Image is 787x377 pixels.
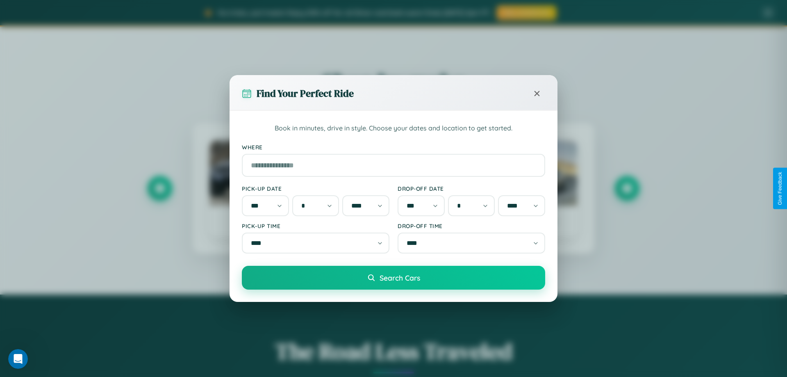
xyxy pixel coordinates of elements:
p: Book in minutes, drive in style. Choose your dates and location to get started. [242,123,545,134]
label: Drop-off Time [398,222,545,229]
label: Drop-off Date [398,185,545,192]
h3: Find Your Perfect Ride [257,87,354,100]
button: Search Cars [242,266,545,290]
label: Where [242,144,545,151]
label: Pick-up Date [242,185,389,192]
span: Search Cars [380,273,420,282]
label: Pick-up Time [242,222,389,229]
